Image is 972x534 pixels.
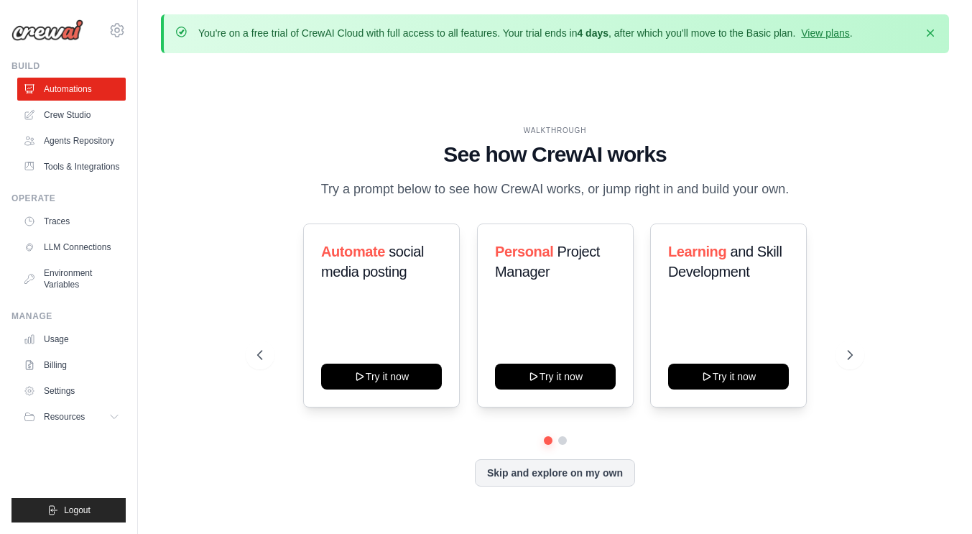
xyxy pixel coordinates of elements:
div: WALKTHROUGH [257,125,853,136]
p: Try a prompt below to see how CrewAI works, or jump right in and build your own. [314,179,797,200]
a: Usage [17,328,126,351]
span: Learning [668,244,726,259]
a: Settings [17,379,126,402]
strong: 4 days [577,27,608,39]
div: Build [11,60,126,72]
span: Logout [64,505,91,516]
button: Try it now [321,364,442,390]
span: Project Manager [495,244,600,280]
span: social media posting [321,244,424,280]
span: Resources [44,411,85,423]
button: Logout [11,498,126,523]
button: Resources [17,405,126,428]
h1: See how CrewAI works [257,142,853,167]
a: Billing [17,354,126,377]
button: Try it now [668,364,789,390]
img: Logo [11,19,83,41]
a: View plans [801,27,849,39]
p: You're on a free trial of CrewAI Cloud with full access to all features. Your trial ends in , aft... [198,26,853,40]
a: Tools & Integrations [17,155,126,178]
span: and Skill Development [668,244,782,280]
a: Crew Studio [17,103,126,126]
span: Personal [495,244,553,259]
a: Environment Variables [17,262,126,296]
span: Automate [321,244,385,259]
a: Agents Repository [17,129,126,152]
div: Operate [11,193,126,204]
a: Traces [17,210,126,233]
a: Automations [17,78,126,101]
div: Manage [11,310,126,322]
button: Try it now [495,364,616,390]
button: Skip and explore on my own [475,459,635,487]
a: LLM Connections [17,236,126,259]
